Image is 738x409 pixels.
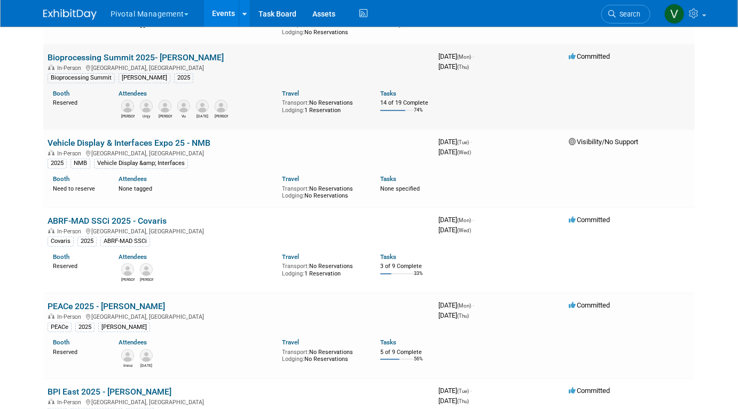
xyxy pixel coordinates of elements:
[57,313,84,320] span: In-Person
[57,65,84,72] span: In-Person
[282,270,304,277] span: Lodging:
[380,185,420,192] span: None specified
[196,113,209,119] div: Raja Srinivas
[282,97,364,114] div: No Reservations 1 Reservation
[140,100,153,113] img: Unjy Park
[140,276,153,282] div: Sujash Chatterjee
[53,347,103,356] div: Reserved
[457,150,471,155] span: (Wed)
[282,349,309,356] span: Transport:
[57,228,84,235] span: In-Person
[282,356,304,363] span: Lodging:
[100,237,150,246] div: ABRF-MAD SSCi
[569,138,638,146] span: Visibility/No Support
[569,52,610,60] span: Committed
[282,339,299,346] a: Travel
[601,5,650,23] a: Search
[438,397,469,405] span: [DATE]
[53,90,69,97] a: Booth
[48,63,430,72] div: [GEOGRAPHIC_DATA], [GEOGRAPHIC_DATA]
[48,159,67,168] div: 2025
[121,349,134,362] img: Imroz Ghangas
[457,313,469,319] span: (Thu)
[282,192,304,199] span: Lodging:
[119,339,147,346] a: Attendees
[121,100,134,113] img: Omar El-Ghouch
[140,349,153,362] img: Raja Srinivas
[43,9,97,20] img: ExhibitDay
[438,62,469,70] span: [DATE]
[196,100,209,113] img: Raja Srinivas
[57,399,84,406] span: In-Person
[282,107,304,114] span: Lodging:
[174,73,193,83] div: 2025
[438,387,472,395] span: [DATE]
[57,150,84,157] span: In-Person
[457,64,469,70] span: (Thu)
[438,226,471,234] span: [DATE]
[53,183,103,193] div: Need to reserve
[177,100,190,113] img: Vu Nguyen
[438,148,471,156] span: [DATE]
[98,323,150,332] div: [PERSON_NAME]
[569,387,610,395] span: Committed
[119,90,147,97] a: Attendees
[119,175,147,183] a: Attendees
[48,397,430,406] div: [GEOGRAPHIC_DATA], [GEOGRAPHIC_DATA]
[616,10,640,18] span: Search
[414,356,423,371] td: 56%
[457,388,469,394] span: (Tue)
[457,54,471,60] span: (Mon)
[159,113,172,119] div: Traci Haddock
[282,29,304,36] span: Lodging:
[457,217,471,223] span: (Mon)
[380,349,430,356] div: 5 of 9 Complete
[48,399,54,404] img: In-Person Event
[119,183,274,193] div: None tagged
[48,301,165,311] a: PEACe 2025 - [PERSON_NAME]
[48,216,167,226] a: ABRF-MAD SSCi 2025 - Covaris
[48,323,72,332] div: PEACe
[457,139,469,145] span: (Tue)
[48,228,54,233] img: In-Person Event
[380,90,396,97] a: Tasks
[48,138,210,148] a: Vehicle Display & Interfaces Expo 25 - NMB
[282,261,364,277] div: No Reservations 1 Reservation
[121,362,135,368] div: Imroz Ghangas
[53,175,69,183] a: Booth
[53,253,69,261] a: Booth
[457,227,471,233] span: (Wed)
[282,185,309,192] span: Transport:
[53,339,69,346] a: Booth
[48,150,54,155] img: In-Person Event
[473,52,474,60] span: -
[53,261,103,270] div: Reserved
[140,113,153,119] div: Unjy Park
[48,148,430,157] div: [GEOGRAPHIC_DATA], [GEOGRAPHIC_DATA]
[48,237,74,246] div: Covaris
[121,263,134,276] img: Melissa Gabello
[77,237,97,246] div: 2025
[48,226,430,235] div: [GEOGRAPHIC_DATA], [GEOGRAPHIC_DATA]
[457,303,471,309] span: (Mon)
[48,73,115,83] div: Bioprocessing Summit
[470,387,472,395] span: -
[94,159,188,168] div: Vehicle Display &amp; Interfaces
[121,276,135,282] div: Melissa Gabello
[159,100,171,113] img: Traci Haddock
[282,19,364,36] div: No Reservations No Reservations
[438,138,472,146] span: [DATE]
[177,113,191,119] div: Vu Nguyen
[282,175,299,183] a: Travel
[215,100,227,113] img: Kevin LeShane
[48,387,171,397] a: BPI East 2025 - [PERSON_NAME]
[380,339,396,346] a: Tasks
[438,301,474,309] span: [DATE]
[282,183,364,200] div: No Reservations No Reservations
[473,216,474,224] span: -
[473,301,474,309] span: -
[282,253,299,261] a: Travel
[414,271,423,285] td: 33%
[470,138,472,146] span: -
[282,90,299,97] a: Travel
